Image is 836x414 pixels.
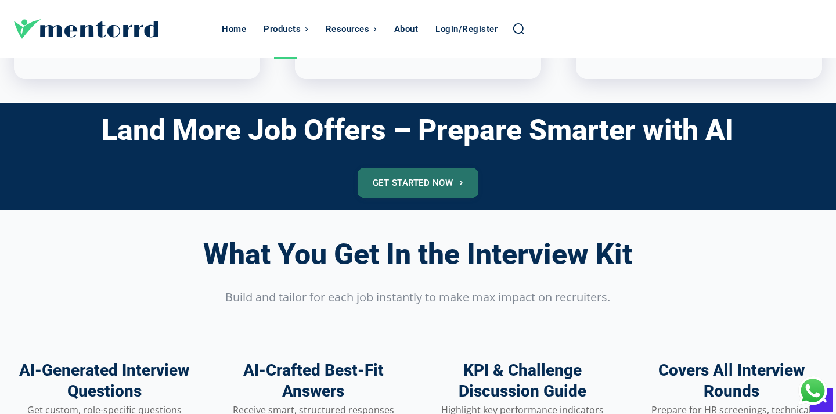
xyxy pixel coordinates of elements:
[459,361,586,401] h3: KPI & Challenge Discussion Guide
[798,376,827,405] div: Chat with Us
[658,361,805,401] h3: Covers All Interview Rounds
[243,361,384,401] h3: AI-Crafted Best-Fit Answers
[14,19,216,39] a: Logo
[358,168,478,198] a: Get Started Now
[155,287,680,308] p: Build and tailor for each job instantly to make max impact on recruiters.
[102,114,734,146] h3: Land More Job Offers – Prepare Smarter with AI
[512,22,525,35] a: Search
[203,239,632,271] h3: What You Get In the Interview Kit
[19,361,189,401] h3: AI-Generated Interview Questions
